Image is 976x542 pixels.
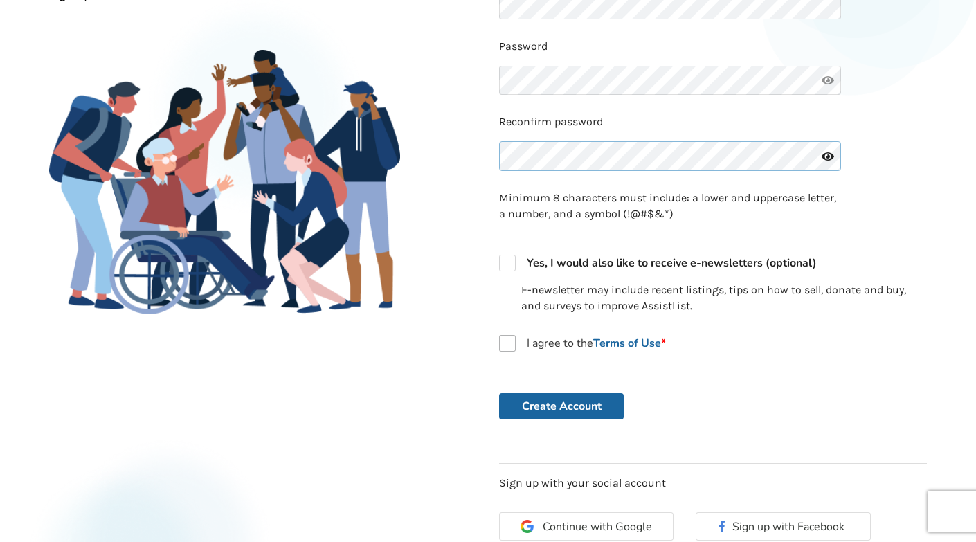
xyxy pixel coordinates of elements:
p: E-newsletter may include recent listings, tips on how to sell, donate and buy, and surveys to imp... [521,282,927,314]
button: Sign up with Facebook [696,512,870,541]
button: Continue with Google [499,512,674,541]
img: Google Icon [521,520,534,533]
p: Password [499,39,927,55]
span: Continue with Google [543,521,652,532]
strong: Yes, I would also like to receive e-newsletters (optional) [527,255,817,271]
label: I agree to the [499,335,666,352]
a: Terms of Use* [593,336,666,351]
img: Family Gathering [49,50,400,314]
p: Sign up with your social account [499,476,927,491]
span: Sign up with Facebook [732,519,849,534]
p: Minimum 8 characters must include: a lower and uppercase letter, a number, and a symbol (!@#$&*) [499,190,841,222]
p: Reconfirm password [499,114,927,130]
button: Create Account [499,393,624,419]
